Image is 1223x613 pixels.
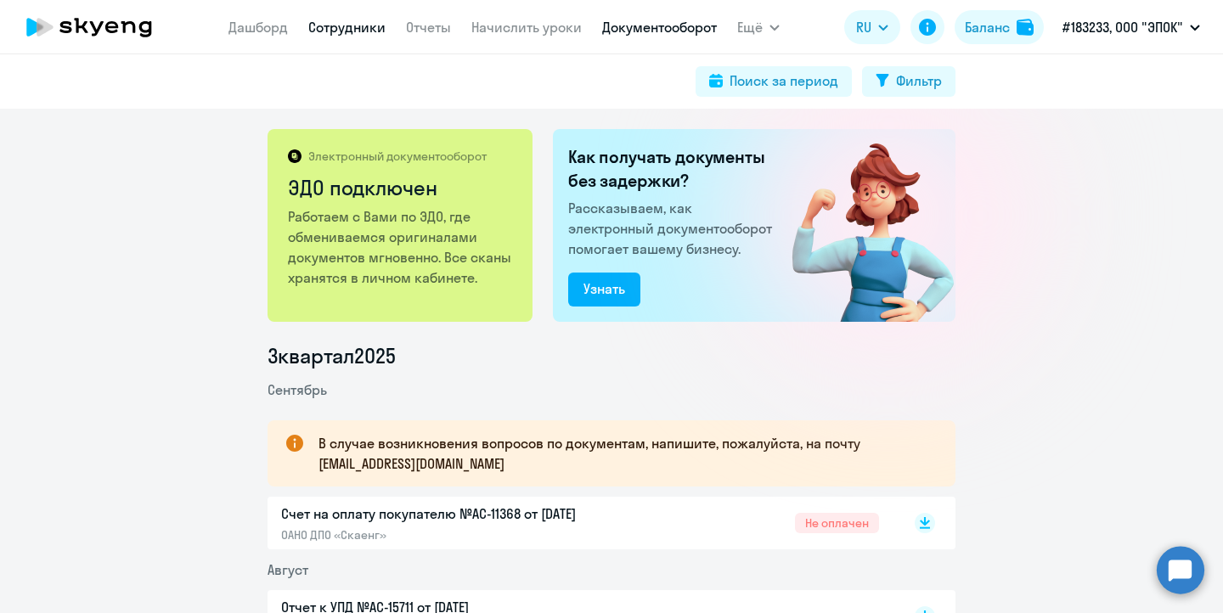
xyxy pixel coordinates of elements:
button: Поиск за период [696,66,852,97]
button: Балансbalance [955,10,1044,44]
div: Узнать [583,278,625,299]
div: Поиск за период [730,70,838,91]
li: 3 квартал 2025 [268,342,955,369]
img: connected [764,129,955,322]
a: Счет на оплату покупателю №AC-11368 от [DATE]ОАНО ДПО «Скаенг»Не оплачен [281,503,879,543]
p: Счет на оплату покупателю №AC-11368 от [DATE] [281,503,638,524]
a: Отчеты [406,19,451,36]
p: #183233, ООО "ЭПОК" [1062,17,1183,37]
span: Сентябрь [268,381,327,398]
a: Дашборд [228,19,288,36]
p: Рассказываем, как электронный документооборот помогает вашему бизнесу. [568,198,779,259]
div: Баланс [965,17,1010,37]
div: Фильтр [896,70,942,91]
a: Начислить уроки [471,19,582,36]
button: RU [844,10,900,44]
h2: Как получать документы без задержки? [568,145,779,193]
p: ОАНО ДПО «Скаенг» [281,527,638,543]
button: Узнать [568,273,640,306]
img: balance [1017,19,1034,36]
p: Электронный документооборот [308,149,487,164]
span: RU [856,17,871,37]
button: #183233, ООО "ЭПОК" [1054,7,1209,48]
span: Не оплачен [795,513,879,533]
button: Фильтр [862,66,955,97]
h2: ЭДО подключен [288,174,515,201]
a: Документооборот [602,19,717,36]
p: Работаем с Вами по ЭДО, где обмениваемся оригиналами документов мгновенно. Все сканы хранятся в л... [288,206,515,288]
span: Ещё [737,17,763,37]
a: Сотрудники [308,19,386,36]
span: Август [268,561,308,578]
button: Ещё [737,10,780,44]
p: В случае возникновения вопросов по документам, напишите, пожалуйста, на почту [EMAIL_ADDRESS][DOM... [318,433,925,474]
